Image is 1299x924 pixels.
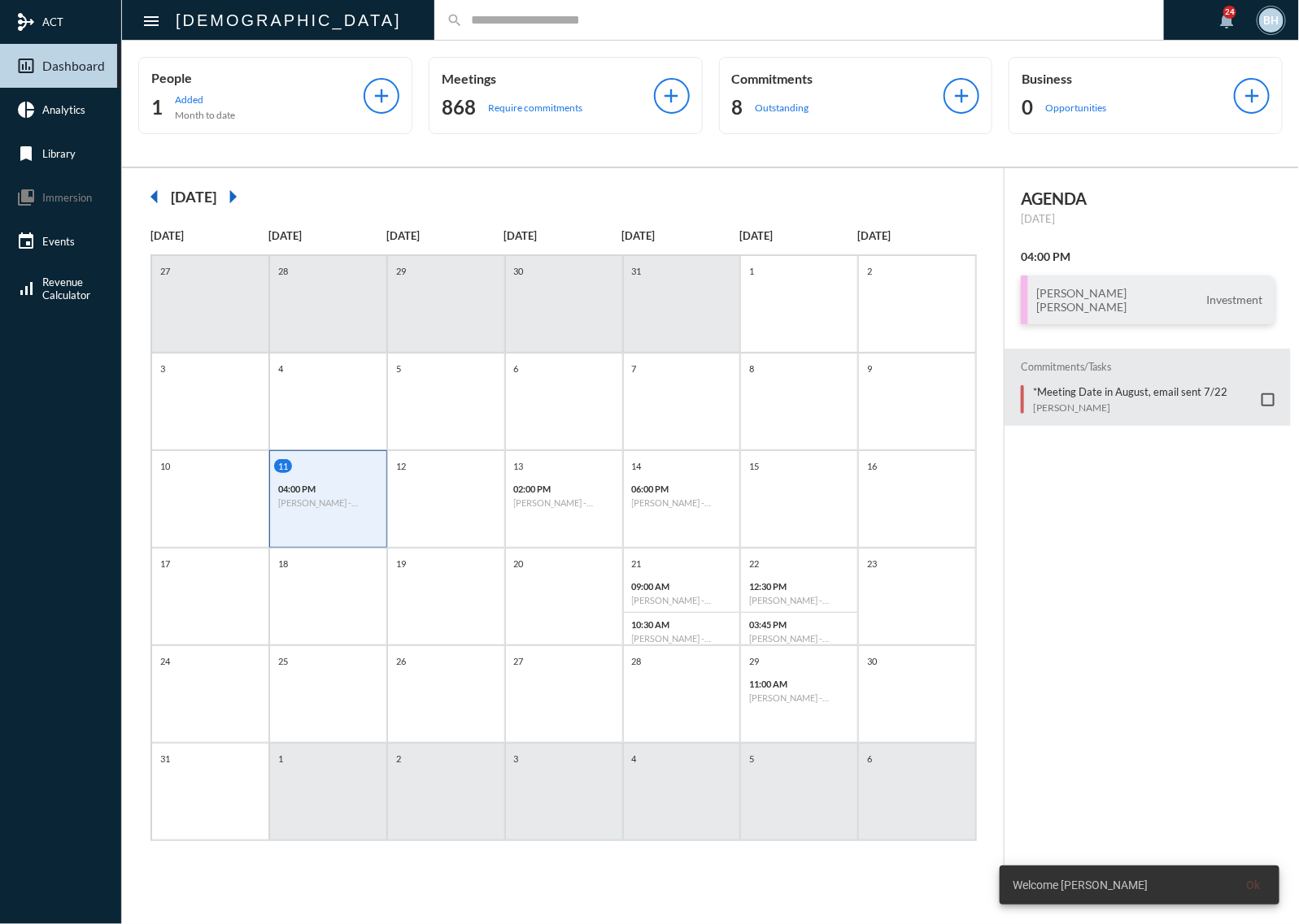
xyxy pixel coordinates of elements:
[176,7,402,33] h2: [DEMOGRAPHIC_DATA]
[628,362,641,375] p: 7
[135,4,168,37] button: Toggle sidenav
[16,100,36,119] mat-icon: pie_chart
[632,581,732,592] p: 09:00 AM
[857,229,975,242] p: [DATE]
[863,362,876,375] p: 9
[739,229,857,242] p: [DATE]
[151,94,163,120] h2: 1
[268,229,386,242] p: [DATE]
[1021,212,1275,225] p: [DATE]
[749,581,849,592] p: 12:30 PM
[1021,361,1275,373] h2: Commitments/Tasks
[156,362,169,375] p: 3
[514,497,614,508] h6: [PERSON_NAME] - Review
[510,264,528,278] p: 30
[745,264,758,278] p: 1
[863,459,881,473] p: 16
[1217,11,1236,30] mat-icon: notifications
[274,459,292,473] p: 11
[1240,85,1263,107] mat-icon: add
[1202,293,1266,307] span: Investment
[156,459,174,473] p: 10
[660,85,683,107] mat-icon: add
[278,497,378,508] h6: [PERSON_NAME] - [PERSON_NAME] - Investment
[732,71,944,86] p: Commitments
[749,595,849,605] h6: [PERSON_NAME] - Investment
[732,94,743,120] h2: 8
[16,56,36,76] mat-icon: insert_chart_outlined
[510,654,528,668] p: 27
[156,654,174,668] p: 24
[278,484,378,494] p: 04:00 PM
[1036,286,1127,314] h3: [PERSON_NAME] [PERSON_NAME]
[510,459,528,473] p: 13
[156,752,174,766] p: 31
[1246,878,1260,891] span: Ok
[392,264,410,278] p: 29
[42,59,105,73] span: Dashboard
[628,264,646,278] p: 31
[386,229,504,242] p: [DATE]
[745,557,763,570] p: 22
[745,752,758,766] p: 5
[392,459,410,473] p: 12
[1233,870,1273,900] button: Ok
[745,362,758,375] p: 8
[510,362,523,375] p: 6
[950,85,973,107] mat-icon: add
[628,459,646,473] p: 14
[863,654,881,668] p: 30
[442,94,476,120] h2: 868
[16,144,36,163] mat-icon: bookmark
[392,654,410,668] p: 26
[1033,401,1227,414] p: [PERSON_NAME]
[216,180,249,213] mat-icon: arrow_right
[447,12,463,28] mat-icon: search
[42,191,92,204] span: Immersion
[622,229,740,242] p: [DATE]
[274,264,292,278] p: 28
[1259,8,1284,33] div: BH
[628,557,646,570] p: 21
[42,103,85,116] span: Analytics
[749,692,849,703] h6: [PERSON_NAME] - Investment
[1021,249,1275,263] h2: 04:00 PM
[42,15,63,28] span: ACT
[510,752,523,766] p: 3
[1021,189,1275,208] h2: AGENDA
[16,188,36,207] mat-icon: collections_bookmark
[42,147,76,160] span: Library
[138,180,171,213] mat-icon: arrow_left
[488,102,582,114] p: Require commitments
[514,484,614,494] p: 02:00 PM
[863,752,876,766] p: 6
[16,232,36,251] mat-icon: event
[175,93,235,106] p: Added
[1022,71,1234,86] p: Business
[632,484,732,494] p: 06:00 PM
[16,12,36,32] mat-icon: mediation
[749,619,849,630] p: 03:45 PM
[1022,94,1033,120] h2: 0
[504,229,622,242] p: [DATE]
[16,279,36,298] mat-icon: signal_cellular_alt
[745,459,763,473] p: 15
[392,362,405,375] p: 5
[274,654,292,668] p: 25
[628,654,646,668] p: 28
[392,752,405,766] p: 2
[863,264,876,278] p: 2
[175,109,235,121] p: Month to date
[156,264,174,278] p: 27
[142,11,161,31] mat-icon: Side nav toggle icon
[749,679,849,689] p: 11:00 AM
[863,557,881,570] p: 23
[628,752,641,766] p: 4
[745,654,763,668] p: 29
[510,557,528,570] p: 20
[392,557,410,570] p: 19
[632,595,732,605] h6: [PERSON_NAME] - Investment
[274,752,287,766] p: 1
[42,275,90,301] span: Revenue Calculator
[442,71,654,86] p: Meetings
